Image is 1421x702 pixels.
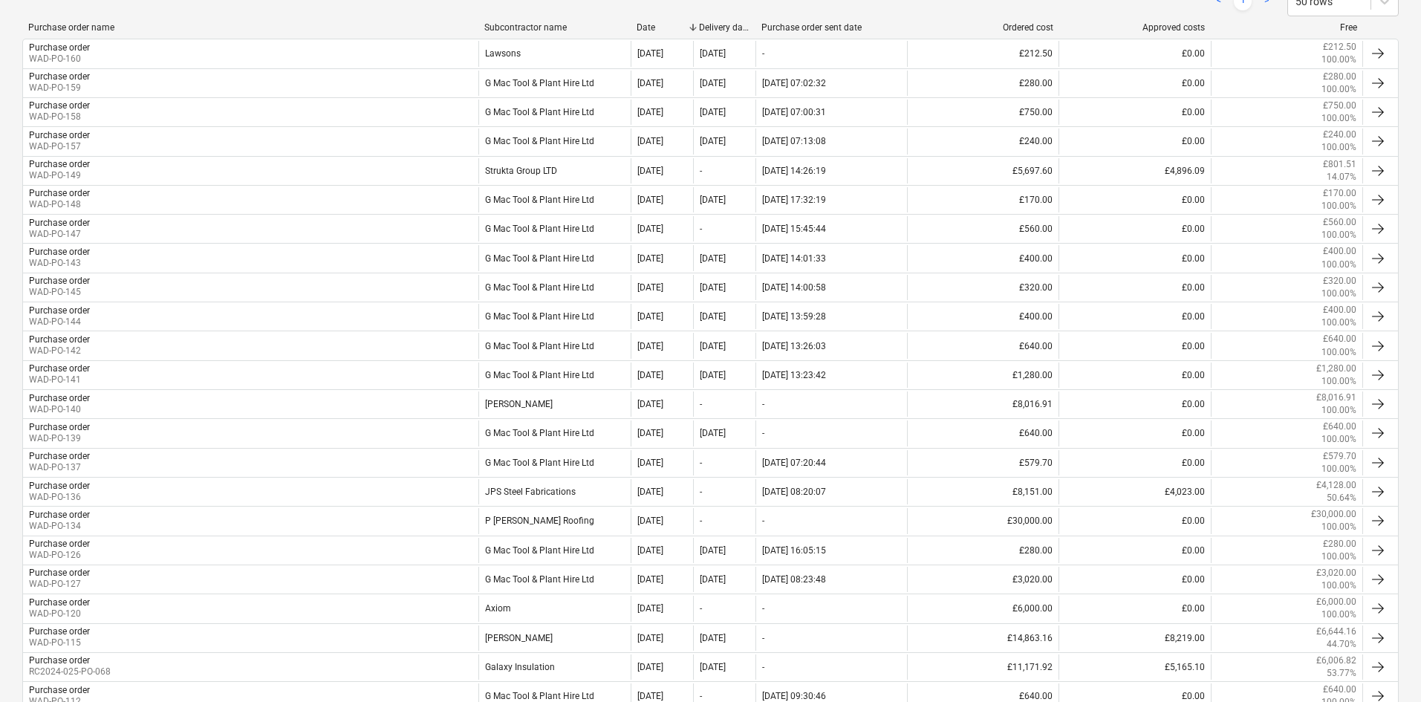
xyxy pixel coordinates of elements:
[637,136,663,146] div: [DATE]
[637,428,663,438] div: [DATE]
[478,216,630,241] div: G Mac Tool & Plant Hire Ltd
[700,633,726,643] div: [DATE]
[700,341,726,351] div: [DATE]
[29,461,90,474] p: WAD-PO-137
[1323,187,1356,200] p: £170.00
[907,391,1059,417] div: £8,016.91
[29,130,90,140] div: Purchase order
[637,399,663,409] div: [DATE]
[29,422,90,432] div: Purchase order
[907,158,1059,183] div: £5,697.60
[907,567,1059,592] div: £3,020.00
[762,545,826,556] div: [DATE] 16:05:15
[637,516,663,526] div: [DATE]
[907,216,1059,241] div: £560.00
[907,41,1059,66] div: £212.50
[478,420,630,446] div: G Mac Tool & Plant Hire Ltd
[478,275,630,300] div: G Mac Tool & Plant Hire Ltd
[700,603,702,614] div: -
[29,655,90,666] div: Purchase order
[478,71,630,96] div: G Mac Tool & Plant Hire Ltd
[700,195,726,205] div: [DATE]
[762,341,826,351] div: [DATE] 13:26:03
[1321,53,1356,66] p: 100.00%
[29,159,90,169] div: Purchase order
[1323,216,1356,229] p: £560.00
[907,654,1059,680] div: £11,171.92
[29,363,90,374] div: Purchase order
[907,304,1059,329] div: £400.00
[913,22,1053,33] div: Ordered cost
[762,516,764,526] div: -
[29,491,90,504] p: WAD-PO-136
[637,603,663,614] div: [DATE]
[478,245,630,270] div: G Mac Tool & Plant Hire Ltd
[700,136,726,146] div: [DATE]
[700,48,726,59] div: [DATE]
[1321,259,1356,271] p: 100.00%
[1059,508,1210,533] div: £0.00
[29,549,90,562] p: WAD-PO-126
[1323,129,1356,141] p: £240.00
[1059,333,1210,358] div: £0.00
[762,662,764,672] div: -
[1059,654,1210,680] div: £5,165.10
[29,403,90,416] p: WAD-PO-140
[1217,22,1357,33] div: Free
[1321,287,1356,300] p: 100.00%
[29,228,90,241] p: WAD-PO-147
[1327,667,1356,680] p: 53.77%
[762,633,764,643] div: -
[762,574,826,585] div: [DATE] 08:23:48
[29,393,90,403] div: Purchase order
[1059,363,1210,388] div: £0.00
[1059,304,1210,329] div: £0.00
[761,22,902,33] div: Purchase order sent date
[1059,391,1210,417] div: £0.00
[637,691,663,701] div: [DATE]
[637,107,663,117] div: [DATE]
[1059,216,1210,241] div: £0.00
[1321,579,1356,592] p: 100.00%
[29,520,90,533] p: WAD-PO-134
[1059,538,1210,563] div: £0.00
[907,450,1059,475] div: £579.70
[637,633,663,643] div: [DATE]
[1321,141,1356,154] p: 100.00%
[29,374,90,386] p: WAD-PO-141
[29,286,90,299] p: WAD-PO-145
[478,596,630,621] div: Axiom
[700,574,726,585] div: [DATE]
[1321,346,1356,359] p: 100.00%
[699,22,749,33] div: Delivery date
[29,71,90,82] div: Purchase order
[907,538,1059,563] div: £280.00
[1323,683,1356,696] p: £640.00
[907,625,1059,651] div: £14,863.16
[762,224,826,234] div: [DATE] 15:45:44
[29,169,90,182] p: WAD-PO-149
[700,166,702,176] div: -
[1321,112,1356,125] p: 100.00%
[1321,375,1356,388] p: 100.00%
[762,603,764,614] div: -
[907,363,1059,388] div: £1,280.00
[1323,100,1356,112] p: £750.00
[762,253,826,264] div: [DATE] 14:01:33
[29,82,90,94] p: WAD-PO-159
[1321,550,1356,563] p: 100.00%
[28,22,472,33] div: Purchase order name
[637,253,663,264] div: [DATE]
[637,22,687,33] div: Date
[637,662,663,672] div: [DATE]
[29,637,90,649] p: WAD-PO-115
[700,545,726,556] div: [DATE]
[29,140,90,153] p: WAD-PO-157
[29,510,90,520] div: Purchase order
[700,516,702,526] div: -
[29,247,90,257] div: Purchase order
[1321,433,1356,446] p: 100.00%
[1059,567,1210,592] div: £0.00
[907,479,1059,504] div: £8,151.00
[1321,404,1356,417] p: 100.00%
